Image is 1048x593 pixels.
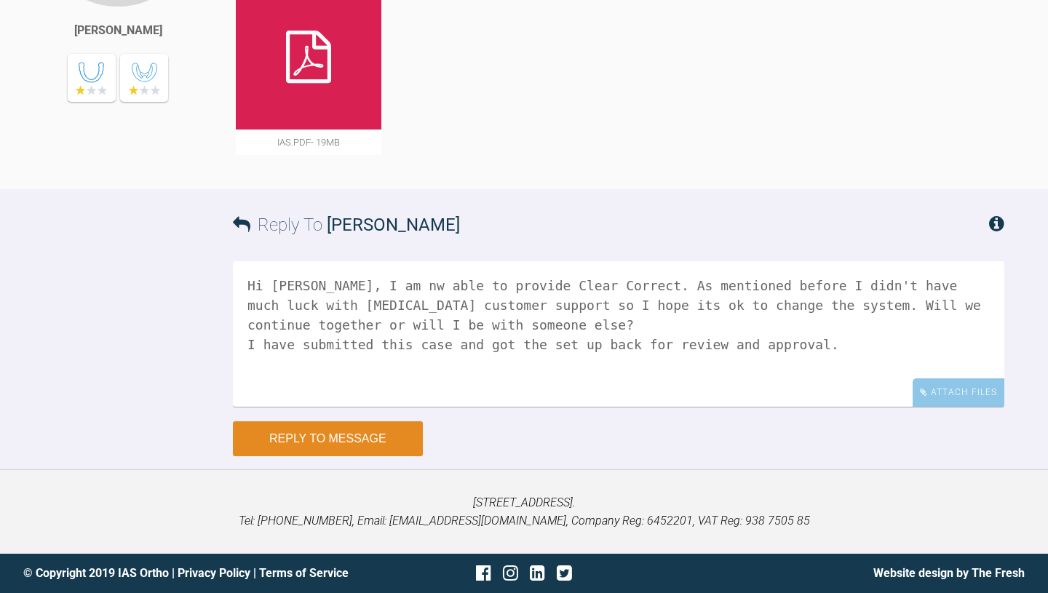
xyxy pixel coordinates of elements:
[913,378,1004,407] div: Attach Files
[233,421,423,456] button: Reply to Message
[873,566,1025,580] a: Website design by The Fresh
[23,564,357,583] div: © Copyright 2019 IAS Ortho | |
[74,21,162,40] div: [PERSON_NAME]
[233,261,1004,407] textarea: Hi [PERSON_NAME], I am nw able to provide Clear Correct. As mentioned before I didn't have much l...
[259,566,349,580] a: Terms of Service
[236,130,381,155] span: ias.pdf - 19MB
[23,493,1025,530] p: [STREET_ADDRESS]. Tel: [PHONE_NUMBER], Email: [EMAIL_ADDRESS][DOMAIN_NAME], Company Reg: 6452201,...
[178,566,250,580] a: Privacy Policy
[327,215,460,235] span: [PERSON_NAME]
[233,211,460,239] h3: Reply To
